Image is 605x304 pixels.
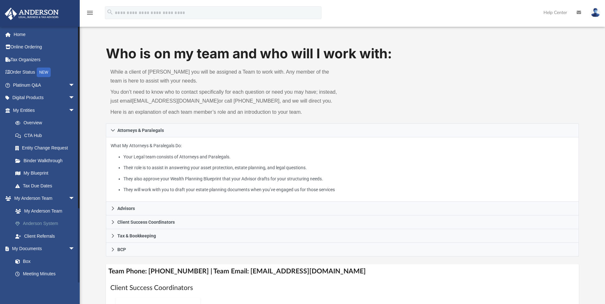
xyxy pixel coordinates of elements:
[4,91,85,104] a: Digital Productsarrow_drop_down
[111,142,574,194] p: What My Attorneys & Paralegals Do:
[110,283,574,293] h1: Client Success Coordinators
[3,8,61,20] img: Anderson Advisors Platinum Portal
[106,202,579,215] a: Advisors
[4,53,85,66] a: Tax Organizers
[123,186,574,194] li: They will work with you to draft your estate planning documents when you’ve engaged us for those ...
[591,8,600,17] img: User Pic
[4,192,85,205] a: My Anderson Teamarrow_drop_down
[86,12,94,17] a: menu
[106,123,579,137] a: Attorneys & Paralegals
[9,217,85,230] a: Anderson System
[69,104,81,117] span: arrow_drop_down
[106,44,579,63] h1: Who is on my team and who will I work with:
[69,79,81,92] span: arrow_drop_down
[4,41,85,54] a: Online Ordering
[117,247,126,252] span: BCP
[106,215,579,229] a: Client Success Coordinators
[69,91,81,105] span: arrow_drop_down
[9,205,81,217] a: My Anderson Team
[117,128,164,133] span: Attorneys & Paralegals
[9,179,85,192] a: Tax Due Dates
[4,66,85,79] a: Order StatusNEW
[107,9,114,16] i: search
[69,192,81,205] span: arrow_drop_down
[69,242,81,256] span: arrow_drop_down
[106,137,579,202] div: Attorneys & Paralegals
[4,79,85,91] a: Platinum Q&Aarrow_drop_down
[106,264,579,279] h4: Team Phone: [PHONE_NUMBER] | Team Email: [EMAIL_ADDRESS][DOMAIN_NAME]
[9,230,85,242] a: Client Referrals
[110,68,338,85] p: While a client of [PERSON_NAME] you will be assigned a Team to work with. Any member of the team ...
[117,206,135,211] span: Advisors
[123,164,574,172] li: Their role is to assist in answering your asset protection, estate planning, and legal questions.
[9,268,81,280] a: Meeting Minutes
[4,104,85,117] a: My Entitiesarrow_drop_down
[132,98,218,104] a: [EMAIL_ADDRESS][DOMAIN_NAME]
[9,129,85,142] a: CTA Hub
[110,108,338,117] p: Here is an explanation of each team member’s role and an introduction to your team.
[117,220,175,224] span: Client Success Coordinators
[123,175,574,183] li: They also approve your Wealth Planning Blueprint that your Advisor drafts for your structuring ne...
[37,68,51,77] div: NEW
[106,229,579,243] a: Tax & Bookkeeping
[4,28,85,41] a: Home
[9,255,78,268] a: Box
[9,154,85,167] a: Binder Walkthrough
[9,167,81,180] a: My Blueprint
[123,153,574,161] li: Your Legal team consists of Attorneys and Paralegals.
[117,234,156,238] span: Tax & Bookkeeping
[9,280,78,293] a: Forms Library
[86,9,94,17] i: menu
[9,142,85,155] a: Entity Change Request
[4,242,81,255] a: My Documentsarrow_drop_down
[9,117,85,129] a: Overview
[110,88,338,105] p: You don’t need to know who to contact specifically for each question or need you may have; instea...
[106,243,579,257] a: BCP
